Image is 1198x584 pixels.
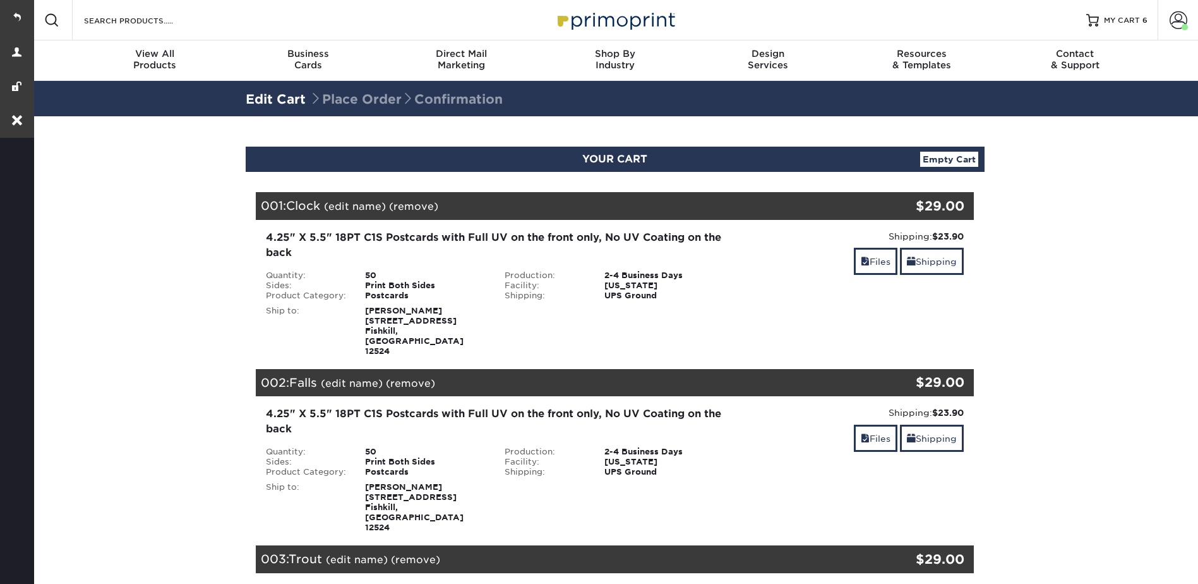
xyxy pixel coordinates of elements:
[386,377,435,389] a: (remove)
[356,457,495,467] div: Print Both Sides
[365,482,464,532] strong: [PERSON_NAME] [STREET_ADDRESS] Fishkill, [GEOGRAPHIC_DATA] 12524
[595,271,734,281] div: 2-4 Business Days
[692,40,845,81] a: DesignServices
[845,48,998,59] span: Resources
[78,48,232,59] span: View All
[495,291,595,301] div: Shipping:
[495,281,595,291] div: Facility:
[231,40,385,81] a: BusinessCards
[920,152,978,167] a: Empty Cart
[256,457,356,467] div: Sides:
[78,40,232,81] a: View AllProducts
[385,48,538,59] span: Direct Mail
[845,48,998,71] div: & Templates
[1104,15,1140,26] span: MY CART
[266,406,725,437] div: 4.25" X 5.5" 18PT C1S Postcards with Full UV on the front only, No UV Coating on the back
[246,92,306,107] a: Edit Cart
[595,281,734,291] div: [US_STATE]
[932,408,964,418] strong: $23.90
[256,192,854,220] div: 001:
[900,425,964,452] a: Shipping
[861,257,870,267] span: files
[289,552,322,566] span: Trout
[998,48,1152,71] div: & Support
[385,40,538,81] a: Direct MailMarketing
[854,550,965,569] div: $29.00
[326,554,388,566] a: (edit name)
[552,6,678,33] img: Primoprint
[595,447,734,457] div: 2-4 Business Days
[582,153,647,165] span: YOUR CART
[231,48,385,71] div: Cards
[365,306,464,356] strong: [PERSON_NAME] [STREET_ADDRESS] Fishkill, [GEOGRAPHIC_DATA] 12524
[854,197,965,216] div: $29.00
[356,271,495,281] div: 50
[998,40,1152,81] a: Contact& Support
[907,257,916,267] span: shipping
[256,447,356,457] div: Quantity:
[854,373,965,392] div: $29.00
[495,457,595,467] div: Facility:
[595,291,734,301] div: UPS Ground
[538,48,692,59] span: Shop By
[356,467,495,477] div: Postcards
[78,48,232,71] div: Products
[231,48,385,59] span: Business
[266,230,725,260] div: 4.25" X 5.5" 18PT C1S Postcards with Full UV on the front only, No UV Coating on the back
[324,200,386,212] a: (edit name)
[356,281,495,291] div: Print Both Sides
[692,48,845,71] div: Services
[356,447,495,457] div: 50
[256,482,356,533] div: Ship to:
[1142,16,1147,25] span: 6
[495,271,595,281] div: Production:
[391,554,440,566] a: (remove)
[854,425,897,452] a: Files
[321,377,383,389] a: (edit name)
[907,434,916,444] span: shipping
[256,281,356,291] div: Sides:
[356,291,495,301] div: Postcards
[861,434,870,444] span: files
[538,40,692,81] a: Shop ByIndustry
[256,271,356,281] div: Quantity:
[256,369,854,397] div: 002:
[256,467,356,477] div: Product Category:
[289,375,317,389] span: Falls
[595,467,734,477] div: UPS Ground
[256,306,356,356] div: Ship to:
[932,231,964,241] strong: $23.90
[83,13,206,28] input: SEARCH PRODUCTS.....
[900,248,964,275] a: Shipping
[286,198,320,212] span: Clock
[256,545,854,573] div: 003:
[595,457,734,467] div: [US_STATE]
[845,40,998,81] a: Resources& Templates
[495,467,595,477] div: Shipping:
[385,48,538,71] div: Marketing
[538,48,692,71] div: Industry
[256,291,356,301] div: Product Category:
[744,230,964,243] div: Shipping:
[495,447,595,457] div: Production:
[692,48,845,59] span: Design
[744,406,964,419] div: Shipping:
[389,200,438,212] a: (remove)
[854,248,897,275] a: Files
[309,92,503,107] span: Place Order Confirmation
[998,48,1152,59] span: Contact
